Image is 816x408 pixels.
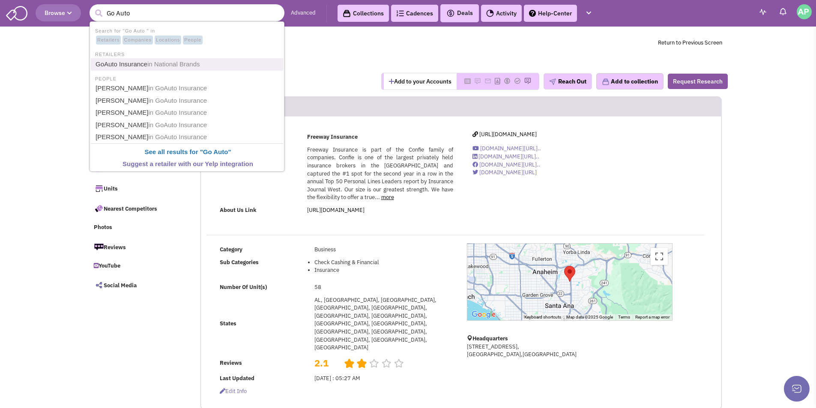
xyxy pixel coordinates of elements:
[312,294,456,354] td: AL, [GEOGRAPHIC_DATA], [GEOGRAPHIC_DATA], [GEOGRAPHIC_DATA], [GEOGRAPHIC_DATA], [GEOGRAPHIC_DATA]...
[307,206,365,214] a: [URL][DOMAIN_NAME]
[504,77,511,84] img: Please add to your accounts
[446,8,455,18] img: icon-deals.svg
[155,36,181,45] span: Locations
[93,83,283,94] a: [PERSON_NAME]in GoAuto Insurance
[91,74,283,83] li: PEOPLE
[797,4,812,19] img: Alex Peet
[596,73,664,89] button: Add to collection
[481,5,522,22] a: Activity
[93,59,283,70] a: GoAuto Insurancein National Brands
[312,243,456,256] td: Business
[566,315,613,319] span: Map data ©2025 Google
[479,169,537,176] span: [DOMAIN_NAME][URL]
[307,133,358,140] b: Freeway Insurance
[658,39,722,46] a: Return to Previous Screen
[148,121,207,128] span: in GoAuto Insurance
[524,77,531,84] img: Please add to your accounts
[148,109,207,116] span: in GoAuto Insurance
[479,131,537,138] span: [URL][DOMAIN_NAME]
[220,387,247,395] span: Edit info
[469,309,498,320] img: Google
[220,375,254,382] b: Last Updated
[469,309,498,320] a: Open this area in Google Maps (opens a new window)
[90,179,183,197] a: Units
[549,78,556,85] img: plane.png
[220,320,236,327] b: States
[467,343,673,359] p: [STREET_ADDRESS], [GEOGRAPHIC_DATA],[GEOGRAPHIC_DATA]
[312,372,456,385] td: [DATE] : 05:27 AM
[480,145,541,152] span: [DOMAIN_NAME][URL]..
[220,283,267,291] b: Number Of Unit(s)
[220,246,242,253] b: Category
[484,77,491,84] img: Please add to your accounts
[396,10,404,16] img: Cadences_logo.png
[338,5,389,22] a: Collections
[90,4,284,21] input: Search
[144,148,231,155] b: See all results for " "
[479,161,540,168] span: [DOMAIN_NAME][URL]..
[472,161,540,168] a: [DOMAIN_NAME][URL]..
[486,9,494,17] img: Activity.png
[651,248,668,265] button: Toggle fullscreen view
[474,77,481,84] img: Please add to your accounts
[93,119,283,131] a: [PERSON_NAME]in GoAuto Insurance
[602,78,610,86] img: icon-collection-lavender.png
[183,36,203,45] span: People
[91,26,283,45] li: Search for "Go Auto " in
[472,153,539,160] a: [DOMAIN_NAME][URL]..
[93,95,283,107] a: [PERSON_NAME]in GoAuto Insurance
[90,276,183,294] a: Social Media
[391,5,438,22] a: Cadences
[668,74,728,89] button: Request Research
[478,153,539,160] span: [DOMAIN_NAME][URL]..
[90,200,183,217] a: Nearest Competitors
[314,259,453,267] li: Check Cashing & Financial
[635,315,670,319] a: Report a map error
[446,9,473,17] span: Deals
[220,359,242,366] b: Reviews
[203,148,228,155] b: Go Auto
[123,36,153,45] span: Companies
[93,131,283,143] a: [PERSON_NAME]in GoAuto Insurance
[472,131,537,138] a: [URL][DOMAIN_NAME]
[148,133,207,140] span: in GoAuto Insurance
[381,194,394,201] a: more
[524,5,577,22] a: Help-Center
[96,36,121,45] span: Retailers
[384,73,457,89] button: Add to your Accounts
[6,4,27,21] img: SmartAdmin
[90,258,183,274] a: YouTube
[524,314,561,320] button: Keyboard shortcuts
[343,9,351,18] img: icon-collection-lavender-black.svg
[45,9,72,17] span: Browse
[148,84,207,92] span: in GoAuto Insurance
[36,4,81,21] button: Browse
[472,145,541,152] a: [DOMAIN_NAME][URL]..
[91,49,283,58] li: RETAILERS
[544,73,592,89] button: Reach Out
[529,10,536,17] img: help.png
[148,97,207,104] span: in GoAuto Insurance
[618,315,630,319] a: Terms (opens in new tab)
[291,9,316,17] a: Advanced
[90,238,183,256] a: Reviews
[93,107,283,119] a: [PERSON_NAME]in GoAuto Insurance
[472,335,508,342] b: Headquarters
[444,8,475,19] button: Deals
[90,220,183,236] a: Photos
[307,146,453,201] span: Freeway Insurance is part of the Confie family of companies. Confie is one of the largest private...
[564,266,575,282] div: Freeway Insurance
[220,206,257,214] b: About Us Link
[472,169,537,176] a: [DOMAIN_NAME][URL]
[514,77,521,84] img: Please add to your accounts
[314,357,338,361] h2: 2.1
[147,60,200,68] span: in National Brands
[220,259,259,266] b: Sub Categories
[123,160,253,167] b: Suggest a retailer with our Yelp integration
[93,146,283,158] a: See all results for "Go Auto"
[312,281,456,294] td: 58
[93,158,283,170] a: Suggest a retailer with our Yelp integration
[314,266,453,274] li: Insurance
